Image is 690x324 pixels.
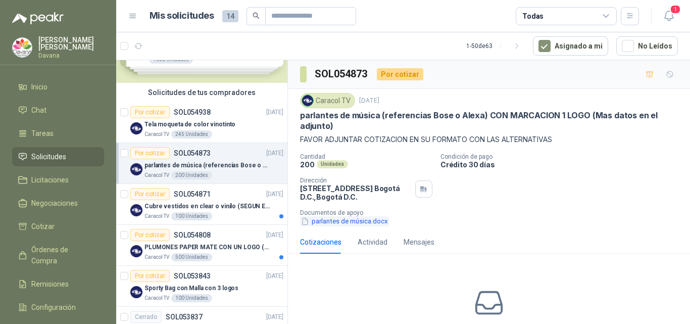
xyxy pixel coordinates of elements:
p: Caracol TV [144,253,169,261]
span: Configuración [31,302,76,313]
div: Caracol TV [300,93,355,108]
p: [DATE] [359,96,379,106]
span: Cotizar [31,221,55,232]
a: Por cotizarSOL054938[DATE] Company LogoTela moqueta de color vinotintoCaracol TV245 Unidades [116,102,287,143]
p: [DATE] [266,271,283,281]
p: Crédito 30 días [440,160,686,169]
div: Por cotizar [130,229,170,241]
p: [DATE] [266,108,283,117]
div: Por cotizar [130,188,170,200]
div: Por cotizar [377,68,423,80]
img: Company Logo [130,204,142,216]
button: No Leídos [616,36,678,56]
button: Asignado a mi [533,36,608,56]
p: Caracol TV [144,294,169,302]
h1: Mis solicitudes [150,9,214,23]
button: 1 [660,7,678,25]
p: [DATE] [266,312,283,322]
span: Solicitudes [31,151,66,162]
p: Tela moqueta de color vinotinto [144,120,235,129]
span: 14 [222,10,238,22]
span: Chat [31,105,46,116]
a: Por cotizarSOL054871[DATE] Company LogoCubre vestidos en clear o vinilo (SEGUN ESPECIFICACIONES D... [116,184,287,225]
img: Company Logo [130,163,142,175]
p: SOL054808 [174,232,211,239]
div: Solicitudes de tus compradores [116,83,287,102]
div: Unidades [317,160,348,168]
a: Solicitudes [12,147,104,166]
div: 1 - 50 de 63 [466,38,525,54]
span: search [253,12,260,19]
img: Company Logo [130,245,142,257]
p: PLUMONES PAPER MATE CON UN LOGO (SEGUN REF.ADJUNTA) [144,243,270,252]
p: Caracol TV [144,130,169,138]
div: 100 Unidades [171,212,212,220]
span: Inicio [31,81,47,92]
p: SOL053837 [166,313,203,320]
a: Órdenes de Compra [12,240,104,270]
a: Por cotizarSOL054808[DATE] Company LogoPLUMONES PAPER MATE CON UN LOGO (SEGUN REF.ADJUNTA)Caracol... [116,225,287,266]
div: Todas [522,11,544,22]
span: Tareas [31,128,54,139]
div: Por cotizar [130,106,170,118]
span: 1 [670,5,681,14]
p: [PERSON_NAME] [PERSON_NAME] [38,36,104,51]
a: Cotizar [12,217,104,236]
a: Inicio [12,77,104,97]
div: 100 Unidades [171,294,212,302]
a: Por cotizarSOL053843[DATE] Company LogoSporty Bag con Malla con 3 logosCaracol TV100 Unidades [116,266,287,307]
img: Company Logo [130,122,142,134]
img: Company Logo [13,38,32,57]
span: Negociaciones [31,198,78,209]
div: 500 Unidades [171,253,212,261]
div: Actividad [358,237,387,248]
div: 200 Unidades [171,171,212,179]
p: [DATE] [266,149,283,158]
span: Remisiones [31,279,69,290]
div: Mensajes [404,237,434,248]
a: Chat [12,101,104,120]
div: Cerrado [130,311,162,323]
p: parlantes de música (referencias Bose o Alexa) CON MARCACION 1 LOGO (Mas datos en el adjunto) [300,110,678,132]
p: [DATE] [266,190,283,199]
img: Logo peakr [12,12,64,24]
p: parlantes de música (referencias Bose o Alexa) CON MARCACION 1 LOGO (Mas datos en el adjunto) [144,161,270,170]
p: 200 [300,160,315,169]
div: Por cotizar [130,270,170,282]
div: Cotizaciones [300,237,341,248]
p: SOL053843 [174,272,211,280]
p: Cantidad [300,153,432,160]
p: Caracol TV [144,212,169,220]
p: FAVOR ADJUNTAR COTIZACION EN SU FORMATO CON LAS ALTERNATIVAS [300,134,678,145]
p: Condición de pago [440,153,686,160]
a: Configuración [12,298,104,317]
p: Documentos de apoyo [300,209,686,216]
img: Company Logo [302,95,313,106]
p: Dirección [300,177,411,184]
a: Remisiones [12,274,104,294]
div: 245 Unidades [171,130,212,138]
a: Por cotizarSOL054873[DATE] Company Logoparlantes de música (referencias Bose o Alexa) CON MARCACI... [116,143,287,184]
a: Negociaciones [12,194,104,213]
p: Caracol TV [144,171,169,179]
p: Cubre vestidos en clear o vinilo (SEGUN ESPECIFICACIONES DEL ADJUNTO) [144,202,270,211]
a: Tareas [12,124,104,143]
img: Company Logo [130,286,142,298]
p: SOL054871 [174,191,211,198]
button: parlantes de música.docx [300,216,389,227]
p: SOL054873 [174,150,211,157]
div: Por cotizar [130,147,170,159]
p: [DATE] [266,230,283,240]
p: [STREET_ADDRESS] Bogotá D.C. , Bogotá D.C. [300,184,411,201]
h3: SOL054873 [315,66,369,82]
p: SOL054938 [174,109,211,116]
p: Davana [38,53,104,59]
p: Sporty Bag con Malla con 3 logos [144,284,238,293]
span: Órdenes de Compra [31,244,94,266]
a: Licitaciones [12,170,104,190]
span: Licitaciones [31,174,69,186]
